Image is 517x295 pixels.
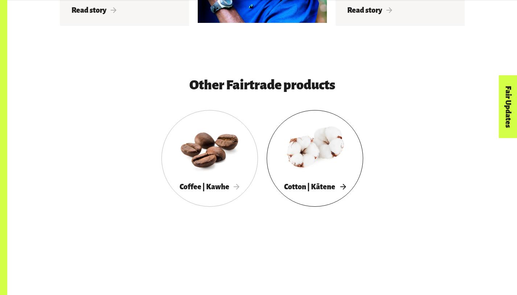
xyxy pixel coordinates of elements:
[180,183,240,191] span: Coffee | Kawhe
[284,183,346,191] span: Cotton | Kātene
[161,110,258,207] a: Coffee | Kawhe
[71,6,117,14] span: Read story
[267,110,363,207] a: Cotton | Kātene
[347,6,393,14] span: Read story
[94,78,430,93] h3: Other Fairtrade products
